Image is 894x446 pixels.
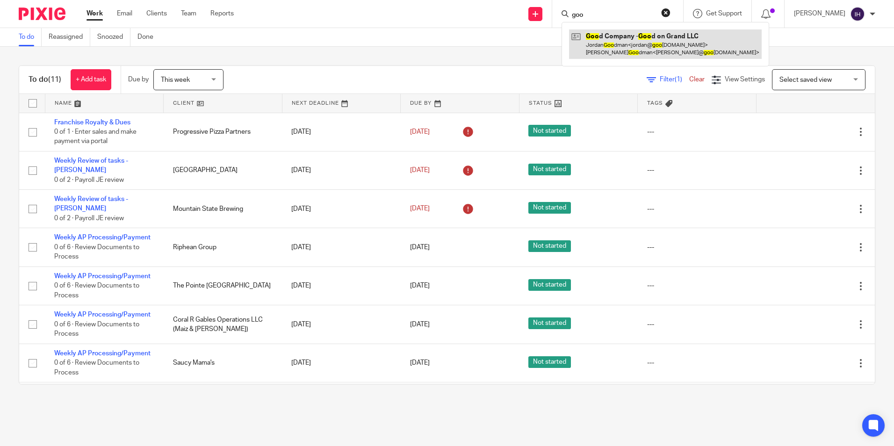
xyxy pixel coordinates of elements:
[137,28,160,46] a: Done
[410,244,430,251] span: [DATE]
[181,9,196,18] a: Team
[725,76,765,83] span: View Settings
[647,281,747,290] div: ---
[410,167,430,173] span: [DATE]
[19,28,42,46] a: To do
[87,9,103,18] a: Work
[164,228,282,266] td: Riphean Group
[528,202,571,214] span: Not started
[647,320,747,329] div: ---
[794,9,845,18] p: [PERSON_NAME]
[54,215,124,222] span: 0 of 2 · Payroll JE review
[48,76,61,83] span: (11)
[706,10,742,17] span: Get Support
[54,360,139,376] span: 0 of 6 · Review Documents to Process
[647,204,747,214] div: ---
[146,9,167,18] a: Clients
[164,190,282,228] td: Mountain State Brewing
[528,164,571,175] span: Not started
[282,382,401,421] td: [DATE]
[161,77,190,83] span: This week
[779,77,832,83] span: Select saved view
[528,317,571,329] span: Not started
[164,151,282,189] td: [GEOGRAPHIC_DATA]
[410,360,430,366] span: [DATE]
[410,206,430,212] span: [DATE]
[210,9,234,18] a: Reports
[117,9,132,18] a: Email
[54,350,151,357] a: Weekly AP Processing/Payment
[675,76,682,83] span: (1)
[410,321,430,328] span: [DATE]
[647,165,747,175] div: ---
[54,244,139,260] span: 0 of 6 · Review Documents to Process
[54,119,130,126] a: Franchise Royalty & Dues
[528,240,571,252] span: Not started
[164,344,282,382] td: Saucy Mama's
[571,11,655,20] input: Search
[528,125,571,137] span: Not started
[54,196,128,212] a: Weekly Review of tasks - [PERSON_NAME]
[54,234,151,241] a: Weekly AP Processing/Payment
[282,344,401,382] td: [DATE]
[410,129,430,135] span: [DATE]
[660,76,689,83] span: Filter
[97,28,130,46] a: Snoozed
[54,273,151,280] a: Weekly AP Processing/Payment
[54,129,137,145] span: 0 of 1 · Enter sales and make payment via portal
[71,69,111,90] a: + Add task
[282,305,401,344] td: [DATE]
[164,305,282,344] td: Coral R Gables Operations LLC (Maiz & [PERSON_NAME])
[282,266,401,305] td: [DATE]
[54,282,139,299] span: 0 of 6 · Review Documents to Process
[647,358,747,367] div: ---
[128,75,149,84] p: Due by
[282,228,401,266] td: [DATE]
[282,151,401,189] td: [DATE]
[528,279,571,291] span: Not started
[19,7,65,20] img: Pixie
[410,283,430,289] span: [DATE]
[528,356,571,368] span: Not started
[54,311,151,318] a: Weekly AP Processing/Payment
[164,266,282,305] td: The Pointe [GEOGRAPHIC_DATA]
[49,28,90,46] a: Reassigned
[647,127,747,137] div: ---
[54,158,128,173] a: Weekly Review of tasks - [PERSON_NAME]
[164,382,282,421] td: Howlin Bird [GEOGRAPHIC_DATA]
[689,76,705,83] a: Clear
[282,113,401,151] td: [DATE]
[54,321,139,338] span: 0 of 6 · Review Documents to Process
[164,113,282,151] td: Progressive Pizza Partners
[54,177,124,183] span: 0 of 2 · Payroll JE review
[282,190,401,228] td: [DATE]
[850,7,865,22] img: svg%3E
[647,101,663,106] span: Tags
[661,8,670,17] button: Clear
[29,75,61,85] h1: To do
[647,243,747,252] div: ---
